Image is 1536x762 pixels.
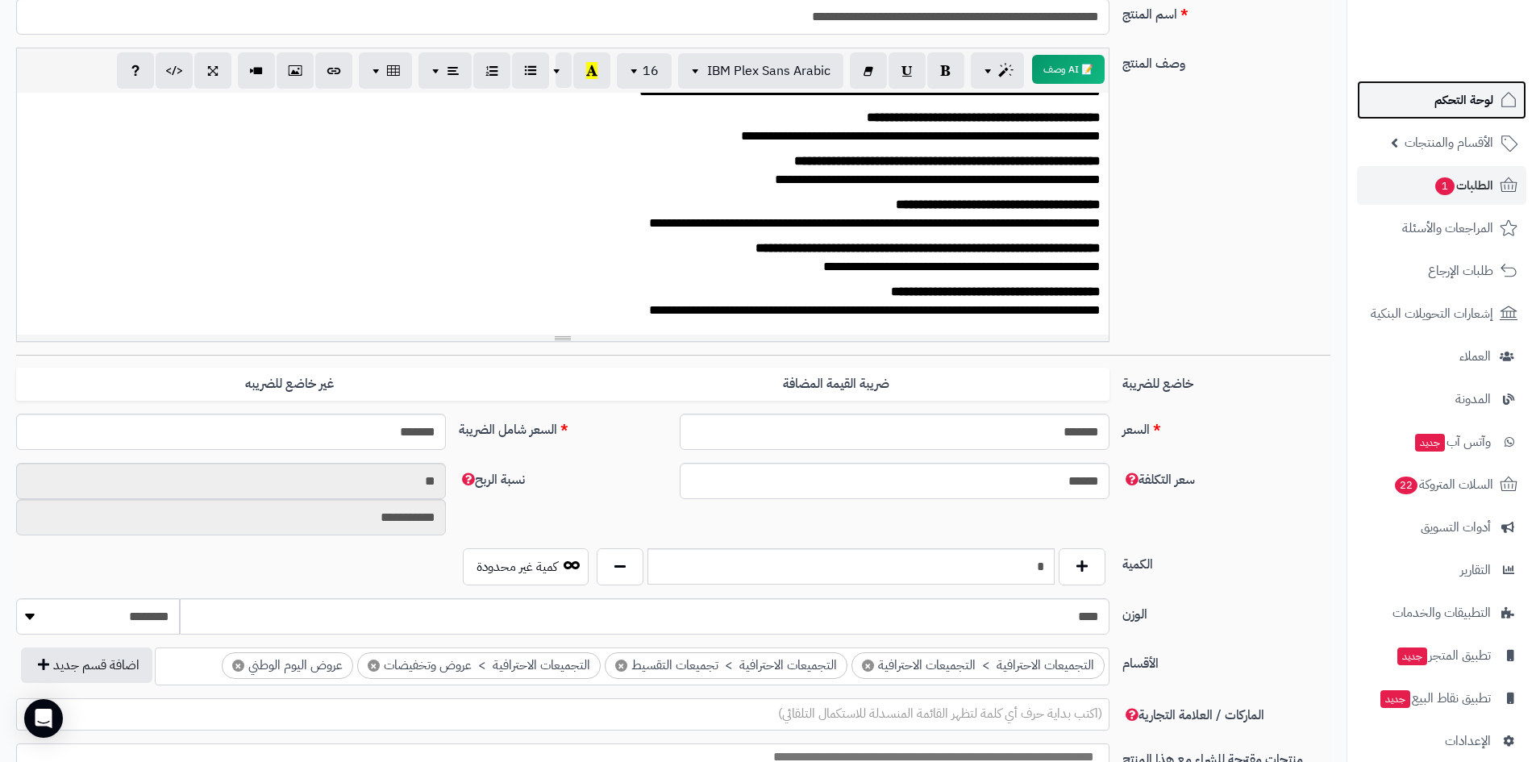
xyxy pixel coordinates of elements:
span: × [862,660,874,672]
label: السعر [1116,414,1337,439]
a: التقارير [1357,551,1526,589]
span: الأقسام والمنتجات [1405,131,1493,154]
label: الوزن [1116,598,1337,624]
span: (اكتب بداية حرف أي كلمة لتظهر القائمة المنسدلة للاستكمال التلقائي) [778,704,1102,723]
label: الكمية [1116,548,1337,574]
a: وآتس آبجديد [1357,423,1526,461]
span: 1 [1434,177,1455,195]
span: طلبات الإرجاع [1428,260,1493,282]
span: × [232,660,244,672]
a: إشعارات التحويلات البنكية [1357,294,1526,333]
span: تطبيق نقاط البيع [1379,687,1491,710]
span: السلات المتروكة [1393,473,1493,496]
div: Open Intercom Messenger [24,699,63,738]
span: العملاء [1459,345,1491,368]
a: طلبات الإرجاع [1357,252,1526,290]
li: التجميعات الاحترافية > التجميعات الاحترافية [851,652,1105,679]
span: جديد [1415,434,1445,452]
li: عروض اليوم الوطني [222,652,353,679]
a: لوحة التحكم [1357,81,1526,119]
span: 16 [643,61,659,81]
a: الطلبات1 [1357,166,1526,205]
span: الطلبات [1434,174,1493,197]
span: سعر التكلفة [1122,470,1195,489]
label: السعر شامل الضريبة [452,414,673,439]
span: التقارير [1460,559,1491,581]
a: الإعدادات [1357,722,1526,760]
button: 16 [617,53,672,89]
span: لوحة التحكم [1434,89,1493,111]
a: أدوات التسويق [1357,508,1526,547]
label: غير خاضع للضريبه [16,368,563,401]
a: تطبيق المتجرجديد [1357,636,1526,675]
span: الماركات / العلامة التجارية [1122,706,1264,725]
a: المراجعات والأسئلة [1357,209,1526,248]
button: IBM Plex Sans Arabic [678,53,843,89]
span: جديد [1397,647,1427,665]
span: جديد [1380,690,1410,708]
span: وآتس آب [1413,431,1491,453]
label: ضريبة القيمة المضافة [563,368,1109,401]
button: اضافة قسم جديد [21,647,152,683]
label: وصف المنتج [1116,48,1337,73]
span: التطبيقات والخدمات [1392,602,1491,624]
span: IBM Plex Sans Arabic [707,61,830,81]
img: logo-2.png [1426,12,1521,46]
span: تطبيق المتجر [1396,644,1491,667]
label: الأقسام [1116,647,1337,673]
li: التجميعات الاحترافية > عروض وتخفيضات [357,652,601,679]
button: 📝 AI وصف [1032,55,1105,84]
label: خاضع للضريبة [1116,368,1337,393]
a: السلات المتروكة22 [1357,465,1526,504]
span: المراجعات والأسئلة [1402,217,1493,239]
span: الإعدادات [1445,730,1491,752]
a: المدونة [1357,380,1526,418]
span: إشعارات التحويلات البنكية [1371,302,1493,325]
a: تطبيق نقاط البيعجديد [1357,679,1526,718]
span: نسبة الربح [459,470,525,489]
span: أدوات التسويق [1421,516,1491,539]
span: × [368,660,380,672]
li: التجميعات الاحترافية > تجميعات التقسيط [605,652,847,679]
a: العملاء [1357,337,1526,376]
span: × [615,660,627,672]
a: التطبيقات والخدمات [1357,593,1526,632]
span: المدونة [1455,388,1491,410]
span: 22 [1394,476,1417,494]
